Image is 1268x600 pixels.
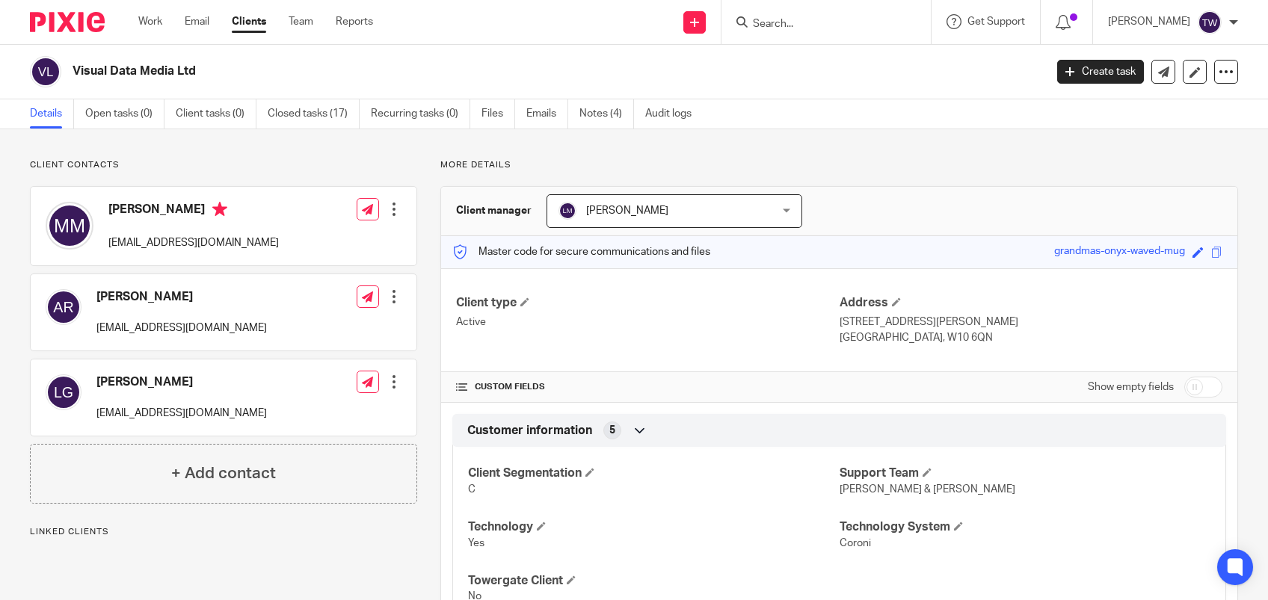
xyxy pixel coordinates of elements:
a: Notes (4) [579,99,634,129]
p: [EMAIL_ADDRESS][DOMAIN_NAME] [96,321,267,335]
img: svg%3E [558,202,576,220]
h4: CUSTOM FIELDS [456,381,839,393]
h4: [PERSON_NAME] [96,374,267,390]
img: svg%3E [46,289,81,325]
img: svg%3E [1198,10,1222,34]
a: Audit logs [645,99,703,129]
h4: Technology [468,519,839,535]
h4: Support Team [840,466,1210,481]
p: Linked clients [30,526,417,538]
p: More details [440,159,1238,171]
p: [EMAIL_ADDRESS][DOMAIN_NAME] [108,235,279,250]
img: svg%3E [30,56,61,87]
h4: Technology System [840,519,1210,535]
p: Active [456,315,839,330]
h4: Towergate Client [468,573,839,589]
h4: Client type [456,295,839,311]
a: Reports [336,14,373,29]
a: Closed tasks (17) [268,99,360,129]
span: [PERSON_NAME] & [PERSON_NAME] [840,484,1015,495]
a: Recurring tasks (0) [371,99,470,129]
span: Get Support [967,16,1025,27]
a: Work [138,14,162,29]
a: Team [289,14,313,29]
h4: [PERSON_NAME] [108,202,279,220]
div: grandmas-onyx-waved-mug [1054,244,1185,261]
p: [PERSON_NAME] [1108,14,1190,29]
h3: Client manager [456,203,532,218]
p: Client contacts [30,159,417,171]
span: C [468,484,475,495]
h2: Visual Data Media Ltd [73,64,843,79]
h4: Client Segmentation [468,466,839,481]
i: Primary [212,202,227,217]
a: Open tasks (0) [85,99,164,129]
p: Master code for secure communications and files [452,244,710,259]
span: Coroni [840,538,871,548]
h4: [PERSON_NAME] [96,289,267,305]
a: Create task [1057,60,1144,84]
a: Files [481,99,515,129]
span: Yes [468,538,484,548]
label: Show empty fields [1088,380,1174,395]
span: [PERSON_NAME] [586,205,668,216]
img: svg%3E [46,374,81,410]
p: [GEOGRAPHIC_DATA], W10 6QN [840,330,1222,345]
a: Details [30,99,74,129]
input: Search [751,18,886,31]
img: Pixie [30,12,105,32]
a: Email [185,14,209,29]
span: 5 [609,423,615,438]
h4: + Add contact [171,462,276,485]
a: Emails [526,99,568,129]
p: [EMAIL_ADDRESS][DOMAIN_NAME] [96,406,267,421]
span: Customer information [467,423,592,439]
a: Client tasks (0) [176,99,256,129]
a: Clients [232,14,266,29]
p: [STREET_ADDRESS][PERSON_NAME] [840,315,1222,330]
h4: Address [840,295,1222,311]
img: svg%3E [46,202,93,250]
